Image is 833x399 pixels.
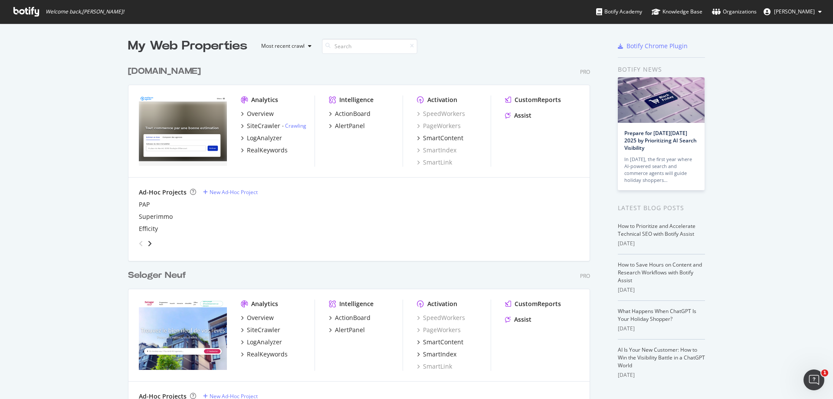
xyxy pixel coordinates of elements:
[618,42,688,50] a: Botify Chrome Plugin
[618,371,705,379] div: [DATE]
[774,8,815,15] span: Axel Roth
[46,8,124,15] span: Welcome back, [PERSON_NAME] !
[515,96,561,104] div: CustomReports
[618,240,705,247] div: [DATE]
[624,156,698,184] div: In [DATE], the first year where AI-powered search and commerce agents will guide holiday shoppers…
[618,286,705,294] div: [DATE]
[285,122,306,129] a: Crawling
[652,7,702,16] div: Knowledge Base
[128,65,201,78] div: [DOMAIN_NAME]
[251,300,278,308] div: Analytics
[417,109,465,118] a: SpeedWorkers
[618,77,705,123] img: Prepare for Black Friday 2025 by Prioritizing AI Search Visibility
[139,200,150,209] a: PAP
[282,122,306,129] div: -
[335,122,365,130] div: AlertPanel
[241,134,282,142] a: LogAnalyzer
[417,338,463,346] a: SmartContent
[139,96,227,166] img: meilleursagents.com
[423,134,463,142] div: SmartContent
[423,338,463,346] div: SmartContent
[757,5,829,19] button: [PERSON_NAME]
[241,326,280,334] a: SiteCrawler
[241,338,282,346] a: LogAnalyzer
[128,65,204,78] a: [DOMAIN_NAME]
[247,109,274,118] div: Overview
[618,261,702,284] a: How to Save Hours on Content and Research Workflows with Botify Assist
[247,313,274,322] div: Overview
[251,96,278,104] div: Analytics
[618,65,705,74] div: Botify news
[626,42,688,50] div: Botify Chrome Plugin
[261,43,305,49] div: Most recent crawl
[139,188,187,197] div: Ad-Hoc Projects
[618,346,705,369] a: AI Is Your New Customer: How to Win the Visibility Battle in a ChatGPT World
[514,111,531,120] div: Assist
[596,7,642,16] div: Botify Academy
[618,307,696,323] a: What Happens When ChatGPT Is Your Holiday Shopper?
[241,350,288,359] a: RealKeywords
[128,269,190,282] a: Seloger Neuf
[247,146,288,155] div: RealKeywords
[247,122,280,130] div: SiteCrawler
[329,109,371,118] a: ActionBoard
[417,350,456,359] a: SmartIndex
[335,109,371,118] div: ActionBoard
[139,212,173,221] a: Superimmo
[139,224,158,233] a: Efficity
[417,362,452,371] a: SmartLink
[417,326,461,334] a: PageWorkers
[247,338,282,346] div: LogAnalyzer
[515,300,561,308] div: CustomReports
[618,203,705,213] div: Latest Blog Posts
[505,300,561,308] a: CustomReports
[147,239,153,248] div: angle-right
[247,134,282,142] div: LogAnalyzer
[135,237,147,251] div: angle-left
[128,37,247,55] div: My Web Properties
[241,122,306,130] a: SiteCrawler- Crawling
[624,129,697,152] a: Prepare for [DATE][DATE] 2025 by Prioritizing AI Search Visibility
[203,188,258,196] a: New Ad-Hoc Project
[417,134,463,142] a: SmartContent
[417,313,465,322] a: SpeedWorkers
[335,326,365,334] div: AlertPanel
[417,122,461,130] div: PageWorkers
[247,350,288,359] div: RealKeywords
[505,111,531,120] a: Assist
[417,146,456,155] a: SmartIndex
[329,313,371,322] a: ActionBoard
[210,188,258,196] div: New Ad-Hoc Project
[339,96,374,104] div: Intelligence
[803,369,824,390] iframe: Intercom live chat
[241,109,274,118] a: Overview
[335,313,371,322] div: ActionBoard
[322,39,417,54] input: Search
[580,272,590,280] div: Pro
[821,369,828,376] span: 1
[514,315,531,324] div: Assist
[618,325,705,333] div: [DATE]
[241,313,274,322] a: Overview
[712,7,757,16] div: Organizations
[505,315,531,324] a: Assist
[618,222,695,237] a: How to Prioritize and Accelerate Technical SEO with Botify Assist
[241,146,288,155] a: RealKeywords
[339,300,374,308] div: Intelligence
[427,300,457,308] div: Activation
[417,158,452,167] a: SmartLink
[139,300,227,370] img: selogerneuf.com
[128,269,186,282] div: Seloger Neuf
[329,122,365,130] a: AlertPanel
[423,350,456,359] div: SmartIndex
[247,326,280,334] div: SiteCrawler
